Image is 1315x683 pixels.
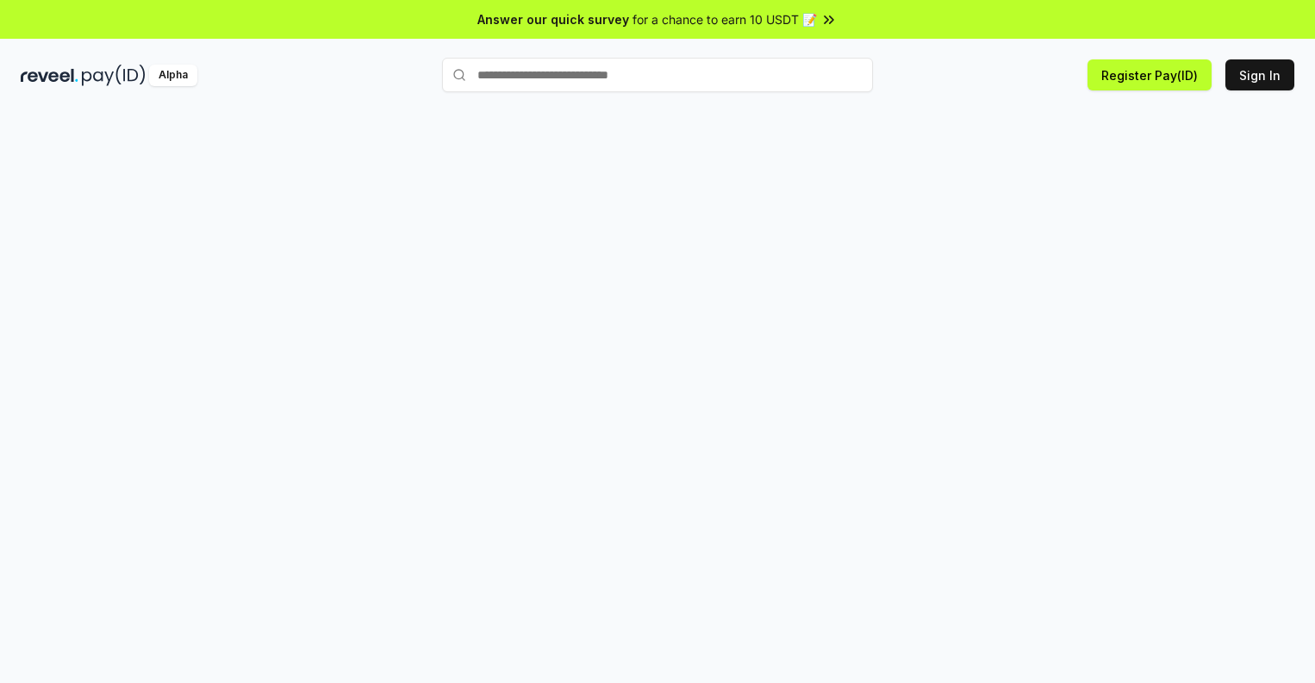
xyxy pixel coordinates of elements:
[82,65,146,86] img: pay_id
[1088,59,1212,90] button: Register Pay(ID)
[21,65,78,86] img: reveel_dark
[149,65,197,86] div: Alpha
[1225,59,1294,90] button: Sign In
[633,10,817,28] span: for a chance to earn 10 USDT 📝
[477,10,629,28] span: Answer our quick survey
